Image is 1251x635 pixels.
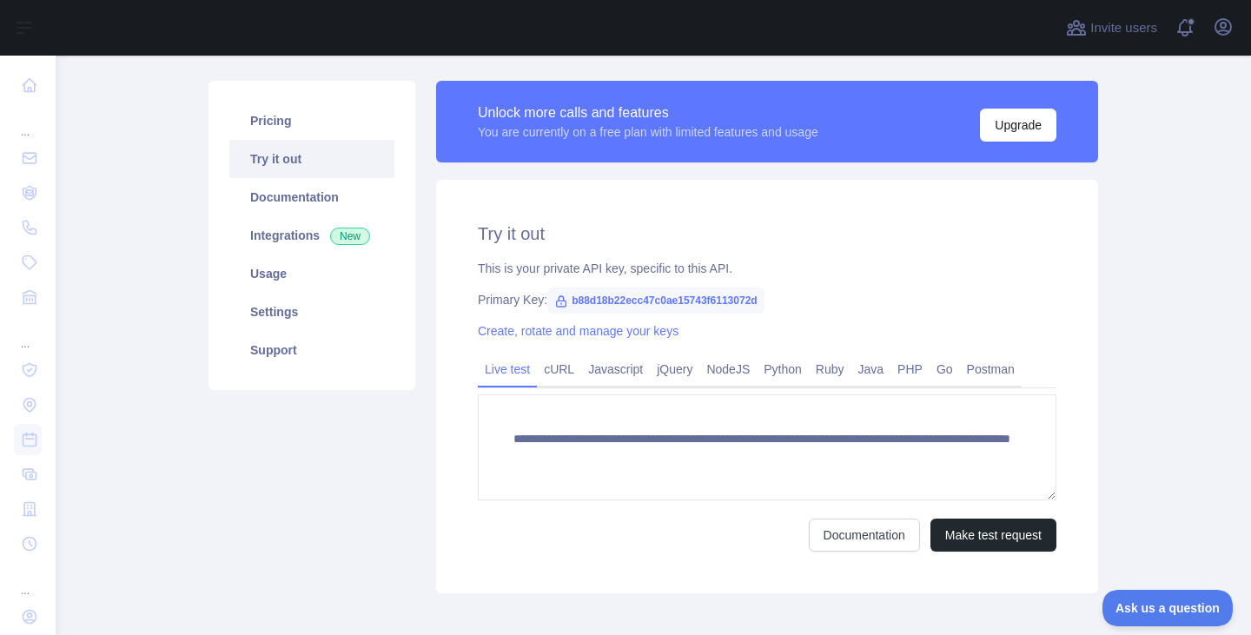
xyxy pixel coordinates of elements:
a: PHP [890,355,930,383]
a: Javascript [581,355,650,383]
span: b88d18b22ecc47c0ae15743f6113072d [547,288,764,314]
h2: Try it out [478,222,1056,246]
a: Integrations New [229,216,394,255]
a: Documentation [809,519,920,552]
iframe: Toggle Customer Support [1102,590,1234,626]
div: You are currently on a free plan with limited features and usage [478,123,818,141]
a: Ruby [809,355,851,383]
a: Create, rotate and manage your keys [478,324,678,338]
a: Go [930,355,960,383]
div: Primary Key: [478,291,1056,308]
a: Python [757,355,809,383]
button: Make test request [930,519,1056,552]
div: This is your private API key, specific to this API. [478,260,1056,277]
div: ... [14,316,42,351]
a: Support [229,331,394,369]
div: Unlock more calls and features [478,103,818,123]
button: Upgrade [980,109,1056,142]
a: jQuery [650,355,699,383]
a: Documentation [229,178,394,216]
a: NodeJS [699,355,757,383]
a: Postman [960,355,1022,383]
a: cURL [537,355,581,383]
span: New [330,228,370,245]
a: Pricing [229,102,394,140]
div: ... [14,563,42,598]
a: Usage [229,255,394,293]
a: Java [851,355,891,383]
button: Invite users [1062,14,1161,42]
a: Live test [478,355,537,383]
a: Try it out [229,140,394,178]
a: Settings [229,293,394,331]
div: ... [14,104,42,139]
span: Invite users [1090,18,1157,38]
